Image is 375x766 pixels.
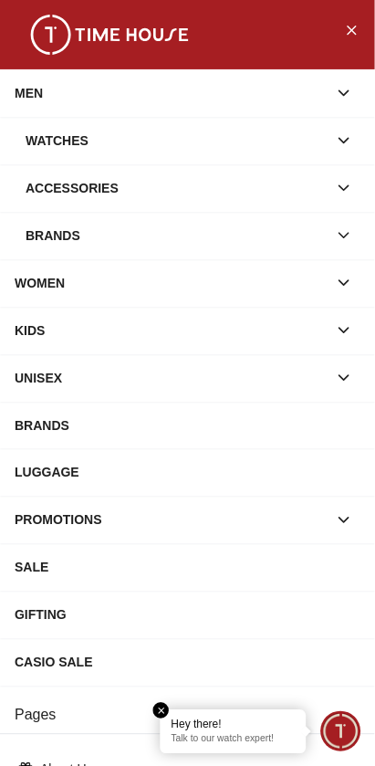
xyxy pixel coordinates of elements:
[153,703,170,719] em: Close tooltip
[15,504,328,537] div: PROMOTIONS
[18,15,201,55] img: ...
[337,15,366,44] button: Close Menu
[15,456,360,489] div: LUGGAGE
[15,314,328,347] div: KIDS
[26,124,328,157] div: Watches
[172,734,296,747] p: Talk to our watch expert!
[15,646,360,679] div: CASIO SALE
[15,267,328,299] div: WOMEN
[15,599,360,632] div: GIFTING
[172,718,296,732] div: Hey there!
[26,172,328,205] div: Accessories
[15,551,360,584] div: SALE
[15,362,328,394] div: UNISEX
[321,712,361,752] div: Chat Widget
[15,409,360,442] div: BRANDS
[15,77,328,110] div: MEN
[26,219,328,252] div: Brands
